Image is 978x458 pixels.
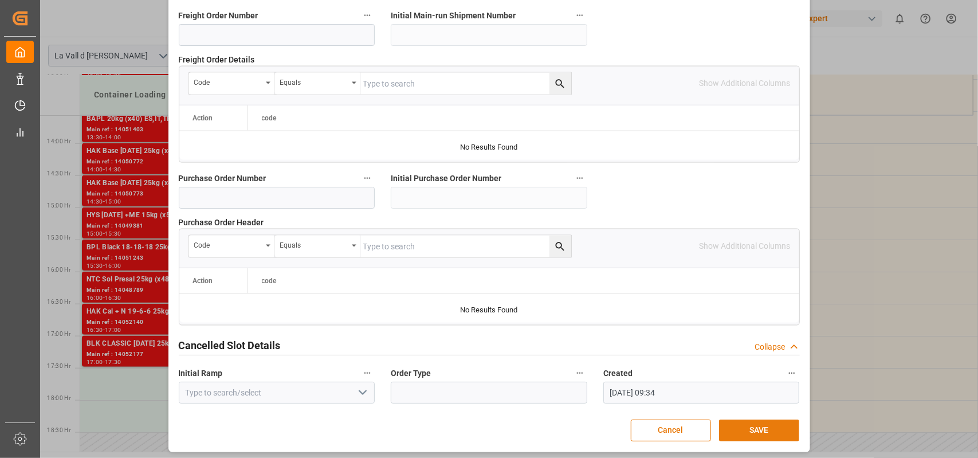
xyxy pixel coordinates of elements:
[193,114,213,122] div: Action
[179,367,223,379] span: Initial Ramp
[360,171,375,186] button: Purchase Order Number
[179,54,255,66] span: Freight Order Details
[262,277,277,285] span: code
[179,382,375,404] input: Type to search/select
[391,367,431,379] span: Order Type
[188,73,274,95] button: open menu
[572,8,587,23] button: Initial Main-run Shipment Number
[360,366,375,381] button: Initial Ramp
[572,366,587,381] button: Order Type
[572,171,587,186] button: Initial Purchase Order Number
[360,73,571,95] input: Type to search
[280,75,348,88] div: Equals
[549,73,571,95] button: search button
[179,10,258,22] span: Freight Order Number
[784,366,799,381] button: Created
[391,10,516,22] span: Initial Main-run Shipment Number
[179,173,266,185] span: Purchase Order Number
[360,236,571,257] input: Type to search
[631,420,711,441] button: Cancel
[179,338,281,353] h2: Cancelled Slot Details
[280,237,348,250] div: Equals
[194,75,262,88] div: code
[262,114,277,122] span: code
[360,8,375,23] button: Freight Order Number
[188,236,274,257] button: open menu
[354,384,371,402] button: open menu
[549,236,571,257] button: search button
[193,277,213,285] div: Action
[391,173,501,185] span: Initial Purchase Order Number
[719,420,799,441] button: SAVE
[194,237,262,250] div: code
[755,341,785,353] div: Collapse
[274,73,360,95] button: open menu
[603,367,633,379] span: Created
[274,236,360,257] button: open menu
[603,382,800,404] input: DD.MM.YYYY HH:MM
[179,217,264,229] span: Purchase Order Header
